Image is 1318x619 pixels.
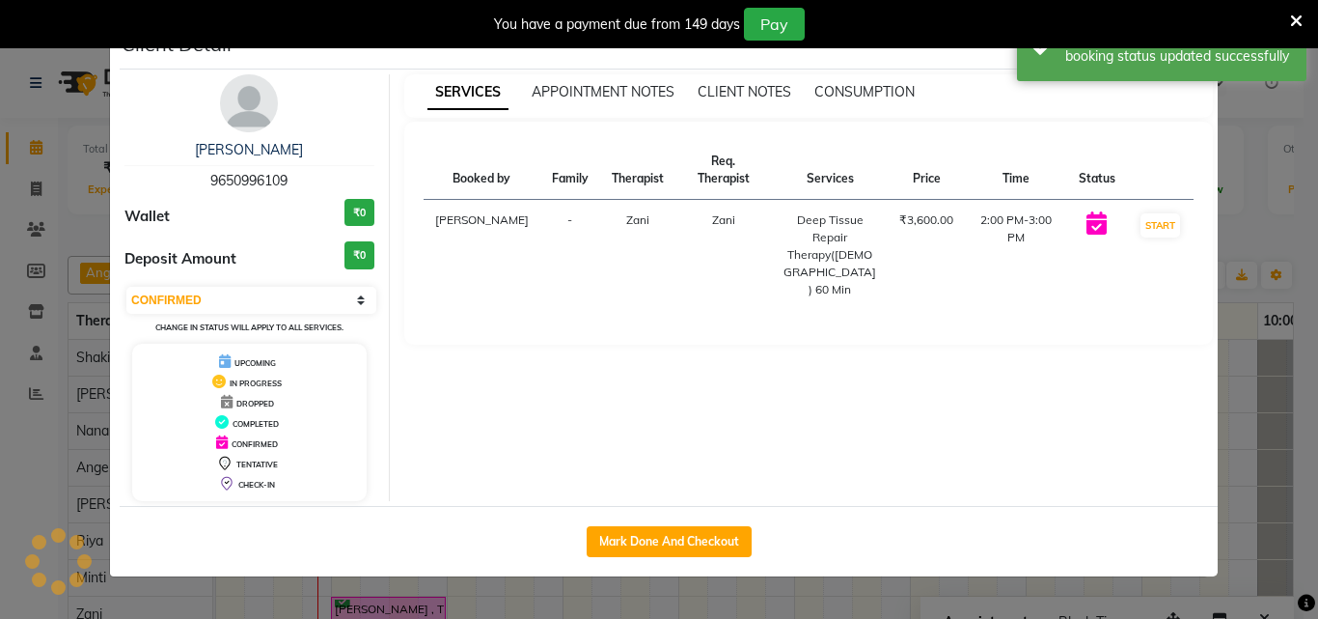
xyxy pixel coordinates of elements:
[155,323,343,332] small: Change in status will apply to all services.
[965,141,1067,200] th: Time
[783,211,876,298] div: Deep Tissue Repair Therapy([DEMOGRAPHIC_DATA]) 60 Min
[600,141,675,200] th: Therapist
[230,379,282,388] span: IN PROGRESS
[540,141,600,200] th: Family
[744,8,805,41] button: Pay
[236,460,278,469] span: TENTATIVE
[1140,213,1180,238] button: START
[540,200,600,311] td: -
[344,199,374,227] h3: ₹0
[427,75,508,110] span: SERVICES
[965,200,1067,311] td: 2:00 PM-3:00 PM
[772,141,888,200] th: Services
[675,141,773,200] th: Req. Therapist
[238,480,275,490] span: CHECK-IN
[236,399,274,408] span: DROPPED
[888,141,965,200] th: Price
[587,526,752,557] button: Mark Done And Checkout
[232,439,278,449] span: CONFIRMED
[424,200,540,311] td: [PERSON_NAME]
[698,83,791,100] span: CLIENT NOTES
[234,358,276,368] span: UPCOMING
[899,211,953,229] div: ₹3,600.00
[814,83,915,100] span: CONSUMPTION
[233,419,279,429] span: COMPLETED
[210,172,288,189] span: 9650996109
[626,212,649,227] span: Zani
[124,206,170,228] span: Wallet
[195,141,303,158] a: [PERSON_NAME]
[424,141,540,200] th: Booked by
[1067,141,1127,200] th: Status
[1065,46,1292,67] div: booking status updated successfully
[494,14,740,35] div: You have a payment due from 149 days
[532,83,674,100] span: APPOINTMENT NOTES
[712,212,735,227] span: Zani
[124,248,236,270] span: Deposit Amount
[344,241,374,269] h3: ₹0
[220,74,278,132] img: avatar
